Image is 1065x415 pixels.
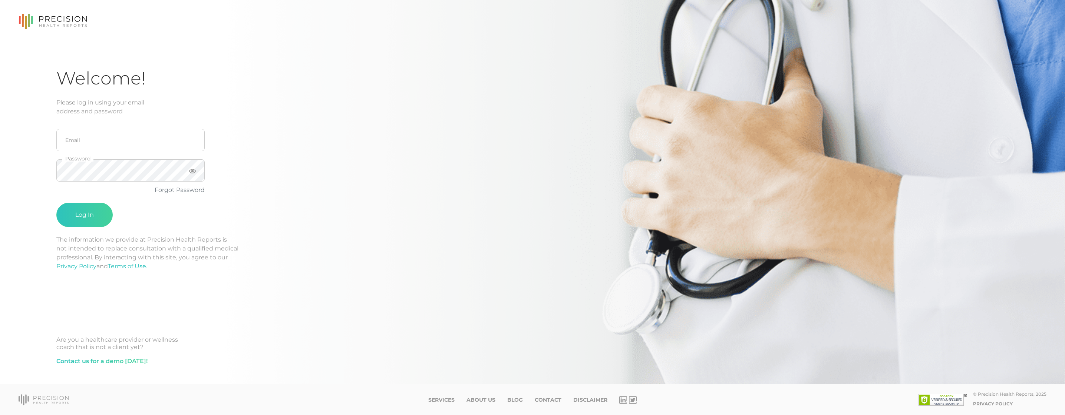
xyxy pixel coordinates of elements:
a: Contact us for a demo [DATE]! [56,357,148,366]
p: The information we provide at Precision Health Reports is not intended to replace consultation wi... [56,235,1009,271]
a: Privacy Policy [973,401,1013,406]
img: SSL site seal - click to verify [919,394,967,406]
div: Please log in using your email address and password [56,98,1009,116]
button: Log In [56,203,113,227]
input: Email [56,129,205,151]
div: Are you a healthcare provider or wellness coach that is not a client yet? [56,336,1009,351]
h1: Welcome! [56,67,1009,89]
a: Disclaimer [573,397,607,403]
a: Services [428,397,455,403]
a: Privacy Policy [56,263,96,270]
a: Terms of Use. [108,263,147,270]
div: © Precision Health Reports, 2025 [973,391,1046,397]
a: Forgot Password [155,186,205,193]
a: About Us [466,397,495,403]
a: Contact [535,397,561,403]
a: Blog [507,397,523,403]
